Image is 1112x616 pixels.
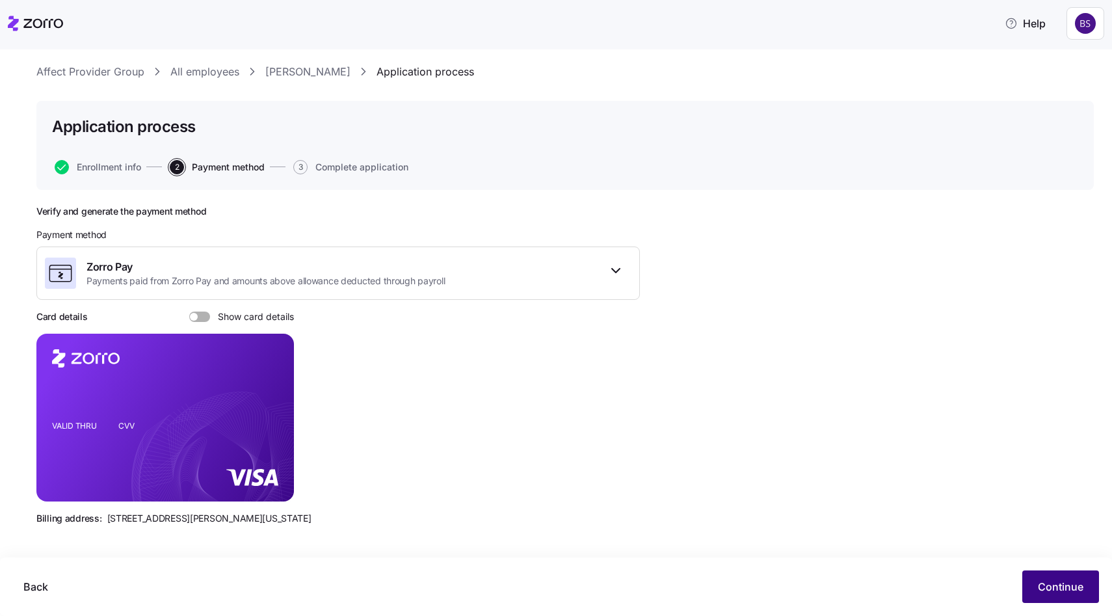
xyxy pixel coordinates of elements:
[377,64,474,80] a: Application process
[86,259,445,275] span: Zorro Pay
[36,310,88,323] h3: Card details
[152,438,173,448] span: Help
[315,163,408,172] span: Complete application
[23,579,48,595] span: Back
[13,127,46,141] p: 3 steps
[1005,16,1046,31] span: Help
[167,160,265,174] a: 2Payment method
[18,97,242,113] div: Verify your agencies contact information
[1022,570,1099,603] button: Continue
[195,406,260,458] button: Tasks
[86,275,445,288] span: Payments paid from Zorro Pay and amounts above allowance deducted through payroll
[50,307,220,320] div: Verify fields
[13,570,59,603] button: Back
[1038,579,1083,595] span: Continue
[293,160,408,174] button: 3Complete application
[213,438,241,448] span: Tasks
[50,356,220,369] div: Save information
[170,160,265,174] button: 2Payment method
[228,5,252,29] div: Close
[210,312,294,322] span: Show card details
[50,258,150,271] button: Mark as completed
[24,302,236,323] div: 2Verify fields
[107,512,311,525] span: [STREET_ADDRESS][PERSON_NAME][US_STATE]
[24,178,236,198] div: 1Select "Agency setup"
[19,438,46,448] span: Home
[1075,13,1096,34] img: 70e1238b338d2f51ab0eff200587d663
[24,352,236,373] div: 3Save information
[50,204,226,231] div: Click your profile in the top right corner and select "Agency setup"
[36,206,640,218] h2: Verify and generate the payment method
[172,127,247,141] p: About 3 minutes
[265,64,351,80] a: [PERSON_NAME]
[52,116,196,137] h1: Application process
[50,182,220,195] div: Select "Agency setup"
[994,10,1056,36] button: Help
[293,160,308,174] span: 3
[192,163,265,172] span: Payment method
[55,160,141,174] button: Enrollment info
[118,421,135,431] tspan: CVV
[111,6,152,28] h1: Tasks
[75,438,120,448] span: Messages
[52,160,141,174] a: Enrollment info
[52,421,97,431] tspan: VALID THRU
[36,228,107,241] span: Payment method
[291,160,408,174] a: 3Complete application
[36,512,102,525] span: Billing address:
[36,64,144,80] a: Affect Provider Group
[130,406,195,458] button: Help
[18,50,242,97] div: Verify Contact Information
[65,406,130,458] button: Messages
[77,163,141,172] span: Enrollment info
[170,64,239,80] a: All employees
[170,160,184,174] span: 2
